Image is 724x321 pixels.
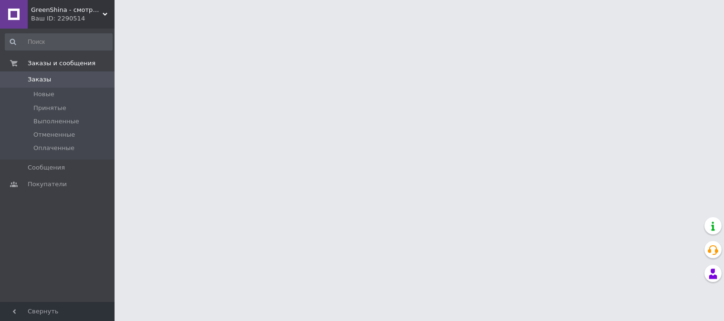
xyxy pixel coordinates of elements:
[28,75,51,84] span: Заказы
[31,14,115,23] div: Ваш ID: 2290514
[28,59,95,68] span: Заказы и сообщения
[33,104,66,112] span: Принятые
[33,130,75,139] span: Отмененные
[28,163,65,172] span: Сообщения
[33,144,74,152] span: Оплаченные
[33,90,54,99] span: Новые
[33,117,79,126] span: Выполненные
[28,180,67,189] span: Покупатели
[31,6,103,14] span: GreenShina - смотри в будущее
[5,33,113,50] input: Поиск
